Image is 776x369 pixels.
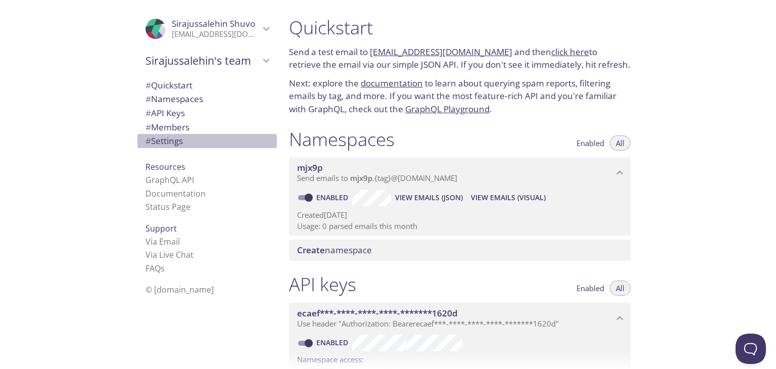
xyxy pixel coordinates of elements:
a: Enabled [315,338,352,347]
div: Members [137,120,277,134]
p: Next: explore the to learn about querying spam reports, filtering emails by tag, and more. If you... [289,77,630,116]
h1: Quickstart [289,16,630,39]
a: GraphQL Playground [405,103,490,115]
span: Sirajussalehin's team [145,54,260,68]
div: Team Settings [137,134,277,148]
div: Sirajussalehin's team [137,48,277,74]
a: [EMAIL_ADDRESS][DOMAIN_NAME] [370,46,512,58]
div: Namespaces [137,92,277,106]
span: API Keys [145,107,185,119]
iframe: Help Scout Beacon - Open [736,334,766,364]
h1: API keys [289,273,356,296]
span: s [161,263,165,274]
span: View Emails (JSON) [395,192,463,204]
p: Usage: 0 parsed emails this month [297,221,622,232]
label: Namespace access: [297,351,364,366]
a: click here [551,46,589,58]
span: mjx9p [350,173,372,183]
p: [EMAIL_ADDRESS][DOMAIN_NAME] [172,29,260,39]
button: View Emails (JSON) [391,190,467,206]
button: View Emails (Visual) [467,190,550,206]
span: Send emails to . {tag} @[DOMAIN_NAME] [297,173,457,183]
span: Settings [145,135,183,147]
a: GraphQL API [145,174,194,186]
a: Documentation [145,188,206,199]
span: Support [145,223,177,234]
h1: Namespaces [289,128,395,151]
div: mjx9p namespace [289,157,630,189]
button: All [610,281,630,296]
span: Resources [145,161,185,172]
span: # [145,107,151,119]
button: Enabled [570,281,610,296]
a: Via Email [145,236,180,247]
a: FAQ [145,263,165,274]
span: Namespaces [145,93,203,105]
a: Status Page [145,201,190,212]
div: Create namespace [289,240,630,261]
div: Quickstart [137,78,277,93]
span: mjx9p [297,162,323,173]
span: Members [145,121,189,133]
span: Sirajussalehin Shuvo [172,18,255,29]
span: # [145,135,151,147]
span: # [145,79,151,91]
span: namespace [297,244,372,256]
span: Create [297,244,325,256]
div: Sirajussalehin Shuvo [137,12,277,45]
span: © [DOMAIN_NAME] [145,284,214,295]
div: API Keys [137,106,277,120]
a: Enabled [315,193,352,202]
span: # [145,121,151,133]
span: # [145,93,151,105]
span: Quickstart [145,79,192,91]
p: Created [DATE] [297,210,622,220]
p: Send a test email to and then to retrieve the email via our simple JSON API. If you don't see it ... [289,45,630,71]
span: View Emails (Visual) [471,192,546,204]
a: Via Live Chat [145,249,193,260]
button: All [610,135,630,151]
button: Enabled [570,135,610,151]
a: documentation [361,77,423,89]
